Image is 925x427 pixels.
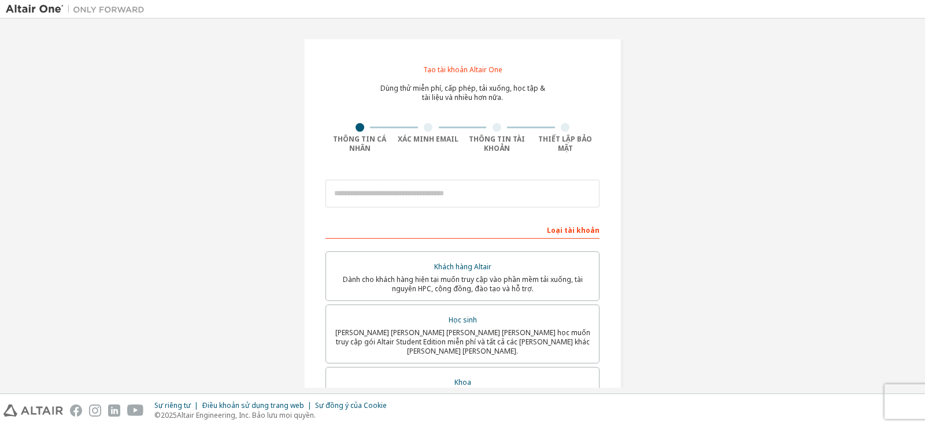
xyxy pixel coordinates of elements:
[454,377,471,387] font: Khoa
[422,92,503,102] font: tài liệu và nhiều hơn nữa.
[434,262,491,272] font: Khách hàng Altair
[3,404,63,417] img: altair_logo.svg
[343,274,583,294] font: Dành cho khách hàng hiện tại muốn truy cập vào phần mềm tải xuống, tài nguyên HPC, cộng đồng, đào...
[380,83,545,93] font: Dùng thử miễn phí, cấp phép, tải xuống, học tập &
[538,134,592,153] font: Thiết lập bảo mật
[398,134,458,144] font: Xác minh Email
[423,65,502,75] font: Tạo tài khoản Altair One
[449,315,477,325] font: Học sinh
[161,410,177,420] font: 2025
[469,134,525,153] font: Thông tin tài khoản
[547,225,600,235] font: Loại tài khoản
[154,400,191,410] font: Sự riêng tư
[89,404,101,417] img: instagram.svg
[315,400,387,410] font: Sự đồng ý của Cookie
[6,3,150,15] img: Altair One
[154,410,161,420] font: ©
[335,328,590,356] font: [PERSON_NAME] [PERSON_NAME] [PERSON_NAME] [PERSON_NAME] học muốn truy cập gói Altair Student Edit...
[127,404,144,417] img: youtube.svg
[108,404,120,417] img: linkedin.svg
[70,404,82,417] img: facebook.svg
[333,134,386,153] font: Thông tin cá nhân
[202,400,304,410] font: Điều khoản sử dụng trang web
[177,410,316,420] font: Altair Engineering, Inc. Bảo lưu mọi quyền.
